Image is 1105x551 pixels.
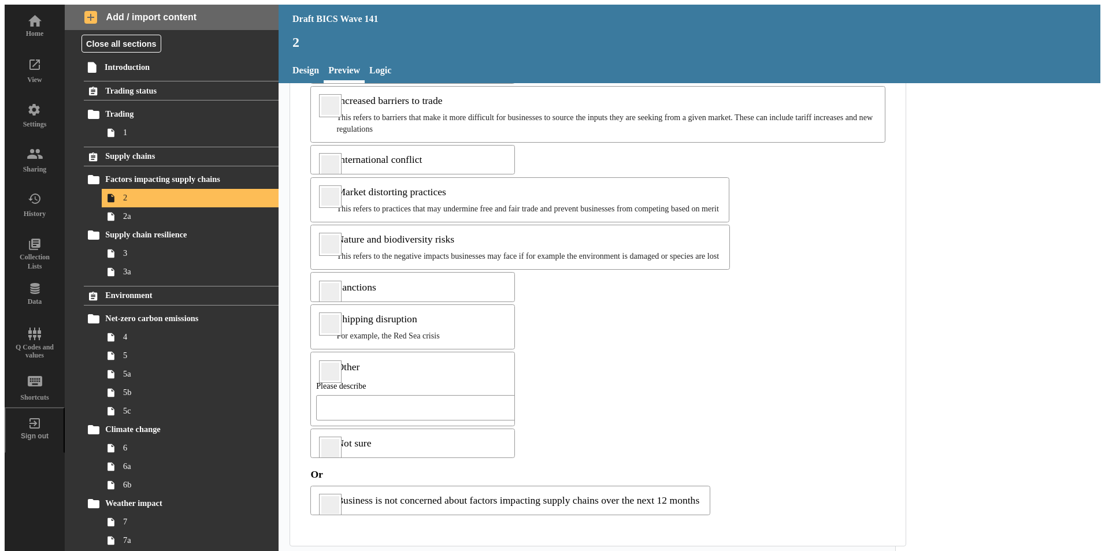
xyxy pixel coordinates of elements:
[5,49,65,94] a: View
[14,343,55,360] div: Q Codes and values
[81,35,161,53] button: Close all sections
[105,425,245,434] span: Climate change
[102,457,287,476] a: 6a
[102,347,287,365] a: 5
[102,439,287,457] a: 6
[14,297,55,307] div: Data
[5,407,65,453] button: Sign out
[14,393,55,403] div: Shortcuts
[105,230,245,240] span: Supply chain resilience
[123,211,255,221] span: 2a
[84,81,279,100] a: Trading status
[89,170,279,226] li: Factors impacting supply chains22a
[65,5,279,30] button: Add / import content
[84,420,279,439] a: Climate change
[84,494,279,513] a: Weather impact
[123,248,255,258] span: 3
[105,174,245,184] span: Factors impacting supply chains
[123,443,255,453] span: 6
[102,365,287,384] a: 5a
[123,517,255,527] span: 7
[123,535,255,545] span: 7a
[89,310,279,420] li: Net-zero carbon emissions455a5b5c
[105,86,245,96] span: Trading status
[84,170,279,189] a: Factors impacting supply chains
[14,165,55,174] div: Sharing
[324,61,365,83] a: Preview
[14,120,55,129] div: Settings
[123,332,255,342] span: 4
[105,109,245,119] span: Trading
[292,33,1087,51] h1: 2
[5,94,65,139] a: Settings
[105,291,245,300] span: Environment
[89,226,279,281] li: Supply chain resilience33a
[102,207,287,226] a: 2a
[5,273,65,317] a: Data
[14,76,55,85] div: View
[123,267,255,277] span: 3a
[89,105,279,142] li: Trading1
[14,210,55,219] div: History
[5,318,65,362] a: Q Codes and values
[65,147,279,281] li: Supply chainsFactors impacting supply chains22aSupply chain resilience33a
[89,420,279,494] li: Climate change66a6b
[5,228,65,273] a: Collection Lists
[102,384,287,402] a: 5b
[5,184,65,228] a: History
[288,61,324,83] a: Design
[84,147,279,166] a: Supply chains
[84,226,279,244] a: Supply chain resilience
[65,286,279,550] li: EnvironmentNet-zero carbon emissions455a5b5cClimate change66a6bWeather impact77a
[84,286,279,306] a: Environment
[102,513,287,531] a: 7
[84,105,279,124] a: Trading
[102,531,287,550] a: 7a
[89,494,279,550] li: Weather impact77a
[102,189,287,207] a: 2
[123,193,255,203] span: 2
[83,58,287,76] a: Introduction
[102,124,287,142] a: 1
[123,406,255,416] span: 5c
[102,244,287,263] a: 3
[365,61,396,83] a: Logic
[123,351,255,360] span: 5
[84,310,279,328] a: Net-zero carbon emissions
[14,29,55,39] div: Home
[102,263,287,281] a: 3a
[105,151,245,161] span: Supply chains
[123,461,255,471] span: 6a
[5,139,65,183] a: Sharing
[123,369,255,379] span: 5a
[14,432,55,441] div: Sign out
[123,388,255,397] span: 5b
[65,81,279,142] li: Trading statusTrading1
[105,498,245,508] span: Weather impact
[84,11,259,24] span: Add / import content
[105,314,245,323] span: Net-zero carbon emissions
[14,253,55,271] div: Collection Lists
[5,5,65,49] a: Home
[105,62,251,72] span: Introduction
[123,128,255,137] span: 1
[123,480,255,490] span: 6b
[102,402,287,420] a: 5c
[292,14,379,24] div: Draft BICS Wave 141
[102,476,287,494] a: 6b
[102,328,287,347] a: 4
[5,362,65,407] a: Shortcuts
